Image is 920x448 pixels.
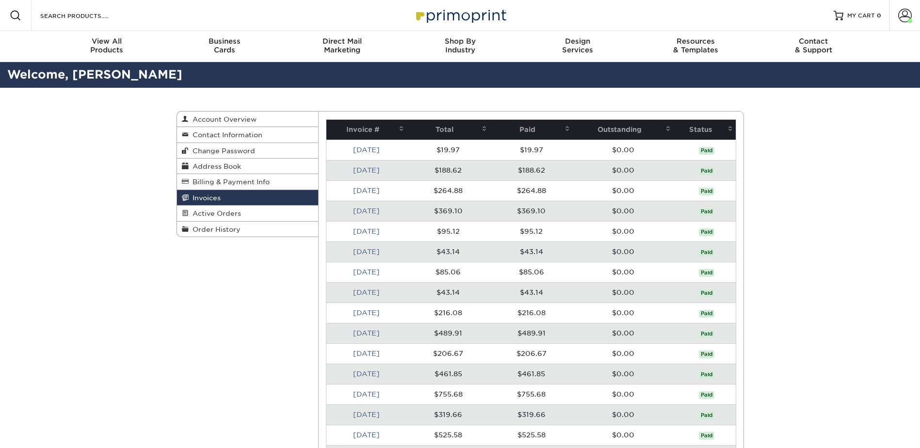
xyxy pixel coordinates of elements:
[674,120,735,140] th: Status
[353,187,380,194] a: [DATE]
[353,166,380,174] a: [DATE]
[490,425,573,445] td: $525.58
[490,364,573,384] td: $461.85
[165,37,283,54] div: Cards
[490,384,573,404] td: $755.68
[407,221,490,241] td: $95.12
[407,120,490,140] th: Total
[407,303,490,323] td: $216.08
[353,227,380,235] a: [DATE]
[189,178,270,186] span: Billing & Payment Info
[490,282,573,303] td: $43.14
[189,131,262,139] span: Contact Information
[699,289,714,297] span: Paid
[48,31,166,62] a: View AllProducts
[412,5,509,26] img: Primoprint
[407,343,490,364] td: $206.67
[755,37,872,54] div: & Support
[573,323,674,343] td: $0.00
[490,262,573,282] td: $85.06
[353,309,380,317] a: [DATE]
[177,112,319,127] a: Account Overview
[407,201,490,221] td: $369.10
[699,351,714,358] span: Paid
[326,120,407,140] th: Invoice #
[699,147,714,155] span: Paid
[573,384,674,404] td: $0.00
[283,37,401,46] span: Direct Mail
[573,262,674,282] td: $0.00
[407,425,490,445] td: $525.58
[699,269,714,277] span: Paid
[189,209,241,217] span: Active Orders
[699,228,714,236] span: Paid
[353,390,380,398] a: [DATE]
[573,282,674,303] td: $0.00
[189,162,241,170] span: Address Book
[189,194,221,202] span: Invoices
[573,180,674,201] td: $0.00
[353,370,380,378] a: [DATE]
[573,241,674,262] td: $0.00
[490,140,573,160] td: $19.97
[353,207,380,215] a: [DATE]
[353,411,380,418] a: [DATE]
[699,412,714,419] span: Paid
[699,249,714,256] span: Paid
[165,37,283,46] span: Business
[755,31,872,62] a: Contact& Support
[699,310,714,318] span: Paid
[573,364,674,384] td: $0.00
[165,31,283,62] a: BusinessCards
[407,262,490,282] td: $85.06
[353,431,380,439] a: [DATE]
[401,37,519,54] div: Industry
[519,31,637,62] a: DesignServices
[177,174,319,190] a: Billing & Payment Info
[401,37,519,46] span: Shop By
[407,160,490,180] td: $188.62
[353,248,380,256] a: [DATE]
[755,37,872,46] span: Contact
[490,201,573,221] td: $369.10
[189,147,255,155] span: Change Password
[39,10,134,21] input: SEARCH PRODUCTS.....
[353,268,380,276] a: [DATE]
[490,180,573,201] td: $264.88
[490,404,573,425] td: $319.66
[490,160,573,180] td: $188.62
[699,167,714,175] span: Paid
[283,37,401,54] div: Marketing
[490,303,573,323] td: $216.08
[573,140,674,160] td: $0.00
[407,140,490,160] td: $19.97
[177,190,319,206] a: Invoices
[48,37,166,46] span: View All
[573,120,674,140] th: Outstanding
[847,12,875,20] span: MY CART
[177,143,319,159] a: Change Password
[407,323,490,343] td: $489.91
[699,391,714,399] span: Paid
[490,241,573,262] td: $43.14
[189,225,241,233] span: Order History
[699,188,714,195] span: Paid
[177,206,319,221] a: Active Orders
[490,221,573,241] td: $95.12
[699,432,714,440] span: Paid
[519,37,637,54] div: Services
[353,146,380,154] a: [DATE]
[407,364,490,384] td: $461.85
[177,159,319,174] a: Address Book
[353,329,380,337] a: [DATE]
[877,12,881,19] span: 0
[490,120,573,140] th: Paid
[407,384,490,404] td: $755.68
[699,208,714,216] span: Paid
[573,404,674,425] td: $0.00
[573,343,674,364] td: $0.00
[407,282,490,303] td: $43.14
[189,115,257,123] span: Account Overview
[637,37,755,46] span: Resources
[699,330,714,338] span: Paid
